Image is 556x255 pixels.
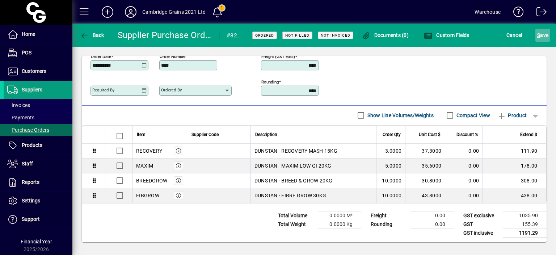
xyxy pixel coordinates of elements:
[535,29,550,42] button: Save
[191,131,219,139] span: Supplier Code
[410,211,454,220] td: 0.00
[161,87,182,92] mat-label: Ordered by
[261,54,295,59] mat-label: Freight (GST excl)
[537,32,540,38] span: S
[254,192,326,199] span: DUNSTAN - FIBRE GROW 30KG
[4,62,72,81] a: Customers
[419,131,441,139] span: Unit Cost $
[160,54,186,59] mat-label: Order number
[537,29,548,41] span: ave
[505,29,524,42] button: Cancel
[22,179,39,185] span: Reports
[503,220,547,229] td: 155.39
[483,144,546,159] td: 111.90
[22,50,31,55] span: POS
[321,33,350,38] span: Not Invoiced
[4,25,72,44] a: Home
[376,144,405,159] td: 3.0000
[422,29,471,42] button: Custom Fields
[445,188,483,203] td: 0.00
[22,198,40,203] span: Settings
[4,44,72,62] a: POS
[405,144,445,159] td: 37.3000
[405,188,445,203] td: 43.8000
[137,131,146,139] span: Item
[460,229,503,238] td: GST inclusive
[4,111,72,124] a: Payments
[366,112,434,119] label: Show Line Volumes/Weights
[410,220,454,229] td: 0.00
[254,162,332,169] span: DUNSTAN - MAXIM LOW GI 20KG
[475,6,501,18] div: Warehouse
[4,210,72,229] a: Support
[483,188,546,203] td: 438.00
[506,29,522,41] span: Cancel
[424,32,469,38] span: Custom Fields
[445,159,483,173] td: 0.00
[483,173,546,188] td: 308.00
[460,220,503,229] td: GST
[383,131,401,139] span: Order Qty
[136,147,162,155] div: RECOVERY
[142,6,206,18] div: Cambridge Grains 2021 Ltd
[508,1,524,25] a: Knowledge Base
[92,87,114,92] mat-label: Required by
[22,161,33,166] span: Staff
[367,220,410,229] td: Rounding
[4,192,72,210] a: Settings
[80,32,104,38] span: Back
[7,102,30,108] span: Invoices
[91,54,111,59] mat-label: Order date
[255,33,274,38] span: Ordered
[4,155,72,173] a: Staff
[285,33,309,38] span: Not Filled
[255,131,277,139] span: Description
[376,188,405,203] td: 10.0000
[445,173,483,188] td: 0.00
[445,144,483,159] td: 0.00
[227,30,243,41] div: #8223
[456,131,478,139] span: Discount %
[360,29,410,42] button: Documents (0)
[376,173,405,188] td: 10.0000
[21,239,52,244] span: Financial Year
[274,211,318,220] td: Total Volume
[254,177,333,184] span: DUNSTAN - BREED & GROW 20KG
[7,127,49,133] span: Purchase Orders
[78,29,106,42] button: Back
[4,99,72,111] a: Invoices
[367,211,410,220] td: Freight
[22,31,35,37] span: Home
[22,216,40,222] span: Support
[254,147,337,155] span: DUNSTAN - RECOVERY MASH 15KG
[318,220,361,229] td: 0.0000 Kg
[405,159,445,173] td: 35.6000
[497,110,527,121] span: Product
[376,159,405,173] td: 5.0000
[136,162,153,169] div: MAXIM
[22,142,42,148] span: Products
[119,5,142,18] button: Profile
[136,192,159,199] div: FIBGROW
[274,220,318,229] td: Total Weight
[362,32,409,38] span: Documents (0)
[72,29,112,42] app-page-header-button: Back
[483,159,546,173] td: 178.00
[455,112,490,119] label: Compact View
[503,229,547,238] td: 1191.29
[503,211,547,220] td: 1035.90
[520,131,537,139] span: Extend $
[96,5,119,18] button: Add
[261,79,279,84] mat-label: Rounding
[118,29,212,41] div: Supplier Purchase Order
[460,211,503,220] td: GST exclusive
[405,173,445,188] td: 30.8000
[531,1,547,25] a: Logout
[4,136,72,155] a: Products
[4,124,72,136] a: Purchase Orders
[22,68,46,74] span: Customers
[22,87,42,92] span: Suppliers
[7,115,34,120] span: Payments
[136,177,167,184] div: BREEDGROW
[318,211,361,220] td: 0.0000 M³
